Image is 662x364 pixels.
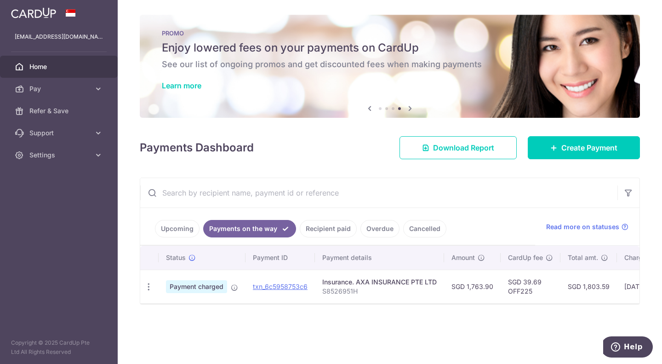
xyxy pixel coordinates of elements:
[300,220,357,237] a: Recipient paid
[603,336,653,359] iframe: Opens a widget where you can find more information
[140,178,617,208] input: Search by recipient name, payment id or reference
[11,7,56,18] img: CardUp
[399,136,517,159] a: Download Report
[166,280,227,293] span: Payment charged
[140,15,640,118] img: Latest Promos banner
[140,139,254,156] h4: Payments Dashboard
[245,246,315,270] th: Payment ID
[162,40,618,55] h5: Enjoy lowered fees on your payments on CardUp
[561,142,617,153] span: Create Payment
[322,287,437,296] p: S8526951H
[546,222,628,231] a: Read more on statuses
[162,59,618,70] h6: See our list of ongoing promos and get discounted fees when making payments
[315,246,444,270] th: Payment details
[29,106,90,116] span: Refer & Save
[29,62,90,71] span: Home
[29,150,90,160] span: Settings
[546,222,619,231] span: Read more on statuses
[29,128,90,138] span: Support
[162,81,201,90] a: Learn more
[403,220,446,237] a: Cancelled
[360,220,399,237] a: Overdue
[322,277,437,287] div: Insurance. AXA INSURANCE PTE LTD
[166,253,186,262] span: Status
[203,220,296,237] a: Payments on the way
[253,283,308,290] a: txn_6c5958753c6
[155,220,200,237] a: Upcoming
[29,84,90,93] span: Pay
[15,32,103,41] p: [EMAIL_ADDRESS][DOMAIN_NAME]
[560,270,617,303] td: SGD 1,803.59
[444,270,501,303] td: SGD 1,763.90
[624,253,662,262] span: Charge date
[433,142,494,153] span: Download Report
[162,29,618,37] p: PROMO
[501,270,560,303] td: SGD 39.69 OFF225
[508,253,543,262] span: CardUp fee
[528,136,640,159] a: Create Payment
[568,253,598,262] span: Total amt.
[451,253,475,262] span: Amount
